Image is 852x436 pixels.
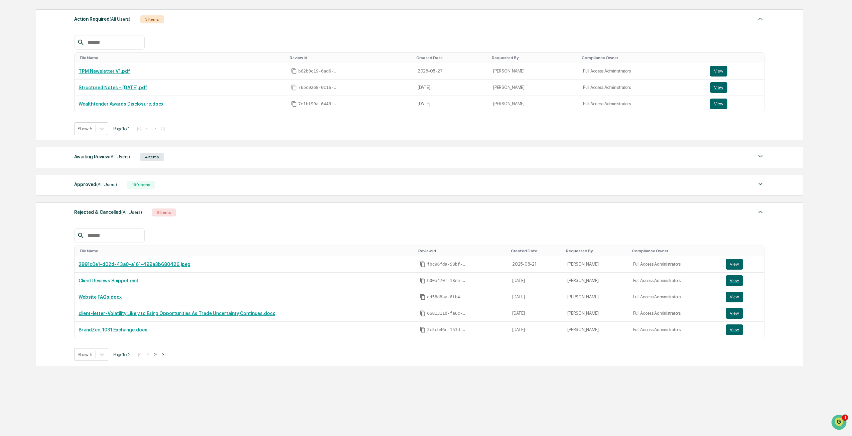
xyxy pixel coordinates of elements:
button: View [710,66,727,77]
td: [PERSON_NAME] [489,63,579,80]
button: < [144,126,151,131]
button: |< [136,351,143,357]
td: 2025-08-21 [508,256,563,273]
a: View [726,275,760,286]
span: [PERSON_NAME] [21,91,54,96]
div: Toggle SortBy [566,249,626,253]
td: Full Access Administrators [629,322,722,338]
button: |< [135,126,143,131]
span: [DATE] [59,91,73,96]
div: Awaiting Review [74,152,130,161]
iframe: Open customer support [831,414,849,432]
td: [DATE] [414,80,489,96]
a: Powered byPylon [47,147,81,153]
span: (All Users) [110,16,130,22]
div: Action Required [74,15,130,23]
a: View [726,292,760,302]
button: >| [160,351,167,357]
div: Toggle SortBy [582,55,703,60]
a: BrandZen_1031 Exchange.docx [79,327,147,332]
img: caret [756,180,764,188]
button: View [726,292,743,302]
td: [PERSON_NAME] [489,96,579,112]
button: View [726,324,743,335]
span: Page 1 of 2 [113,352,131,357]
div: Toggle SortBy [416,55,486,60]
a: View [726,259,760,270]
div: 🖐️ [7,119,12,125]
a: TPM Newsletter V1.pdf [79,68,130,74]
img: caret [756,152,764,160]
td: [DATE] [414,96,489,112]
td: Full Access Administrators [579,63,706,80]
td: Full Access Administrators [579,80,706,96]
a: 🖐️Preclearance [4,116,46,128]
span: dd58d8aa-6fb4-4c6a-b938-637d43a41b67 [427,294,467,300]
a: 2991c0e1-d02d-43a0-a161-499a3b680426.jpeg [79,262,190,267]
td: [DATE] [508,322,563,338]
div: 190 Items [127,181,155,189]
span: 76bc0268-0c16-4ddb-b54e-a2884c5893c1 [298,85,338,90]
span: Data Lookup [13,131,42,138]
button: View [726,275,743,286]
span: Copy Id [291,101,297,107]
span: 7e1bf99a-6449-45c3-8181-c0e5f5f3b389 [298,101,338,107]
span: b62b0c19-6ad6-40e6-8aeb-64785189a24c [298,68,338,74]
button: > [151,126,158,131]
img: caret [756,15,764,23]
span: Copy Id [420,278,426,284]
span: b00a470f-18e5-48f4-bc87-557aac66e80e [427,278,467,283]
div: Toggle SortBy [511,249,561,253]
span: (All Users) [121,209,142,215]
span: Copy Id [291,85,297,91]
div: 9 Items [152,208,176,216]
span: 3c5cb46c-153d-4539-96b4-e229bb33fd16 [427,327,467,332]
button: View [726,259,743,270]
a: Website FAQs.docx [79,294,122,300]
span: (All Users) [96,182,117,187]
td: [PERSON_NAME] [489,80,579,96]
td: [PERSON_NAME] [563,289,629,305]
span: Pylon [66,148,81,153]
div: We're offline, we'll be back soon [30,58,95,63]
span: Copy Id [420,261,426,267]
button: > [152,351,159,357]
a: View [726,308,760,319]
img: 1746055101610-c473b297-6a78-478c-a979-82029cc54cd1 [13,91,19,97]
img: caret [756,208,764,216]
img: 1746055101610-c473b297-6a78-478c-a979-82029cc54cd1 [7,51,19,63]
button: View [726,308,743,319]
span: Copy Id [291,68,297,74]
div: Toggle SortBy [80,55,284,60]
img: Dave Feldman [7,85,17,95]
span: fbc96fda-58bf-40ec-ad89-88c2e50fefbd [427,262,467,267]
span: Page 1 of 1 [113,126,130,131]
a: 🔎Data Lookup [4,129,45,141]
button: View [710,99,727,109]
div: Past conversations [7,74,45,80]
span: (All Users) [109,154,130,159]
a: View [710,82,760,93]
div: Toggle SortBy [80,249,413,253]
div: Start new chat [30,51,110,58]
td: Full Access Administrators [579,96,706,112]
div: Toggle SortBy [290,55,411,60]
td: Full Access Administrators [629,305,722,322]
div: Approved [74,180,117,189]
span: Copy Id [420,294,426,300]
span: Attestations [55,119,83,125]
span: Copy Id [420,327,426,333]
a: client-letter-Volatility Likely to Bring Opportunities As Trade Uncertainty Continues.docx [79,311,275,316]
button: >| [159,126,167,131]
span: 6681311d-fa6c-46ef-8736-dafa8e9a2e59 [427,311,467,316]
td: [PERSON_NAME] [563,256,629,273]
a: View [710,99,760,109]
button: View [710,82,727,93]
div: Toggle SortBy [632,249,719,253]
td: [DATE] [508,305,563,322]
td: Full Access Administrators [629,289,722,305]
td: [PERSON_NAME] [563,305,629,322]
div: Rejected & Cancelled [74,208,142,216]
